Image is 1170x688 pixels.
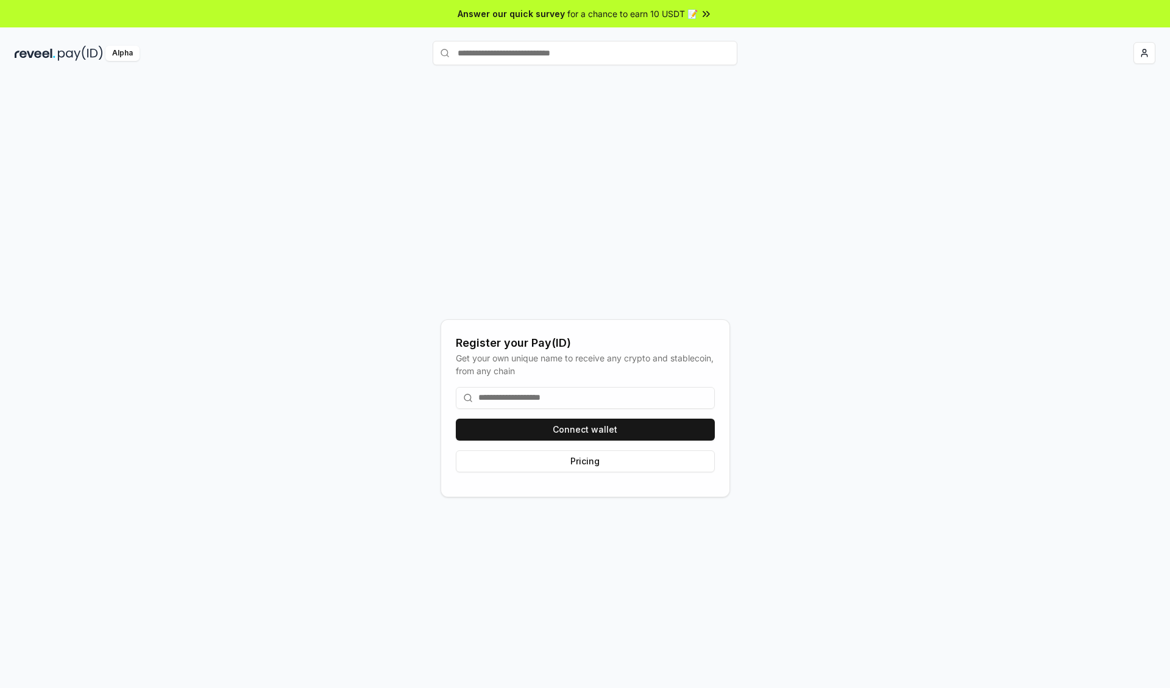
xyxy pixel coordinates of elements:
span: Answer our quick survey [458,7,565,20]
div: Register your Pay(ID) [456,335,715,352]
button: Connect wallet [456,419,715,441]
img: pay_id [58,46,103,61]
img: reveel_dark [15,46,55,61]
div: Alpha [105,46,140,61]
span: for a chance to earn 10 USDT 📝 [567,7,698,20]
button: Pricing [456,450,715,472]
div: Get your own unique name to receive any crypto and stablecoin, from any chain [456,352,715,377]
